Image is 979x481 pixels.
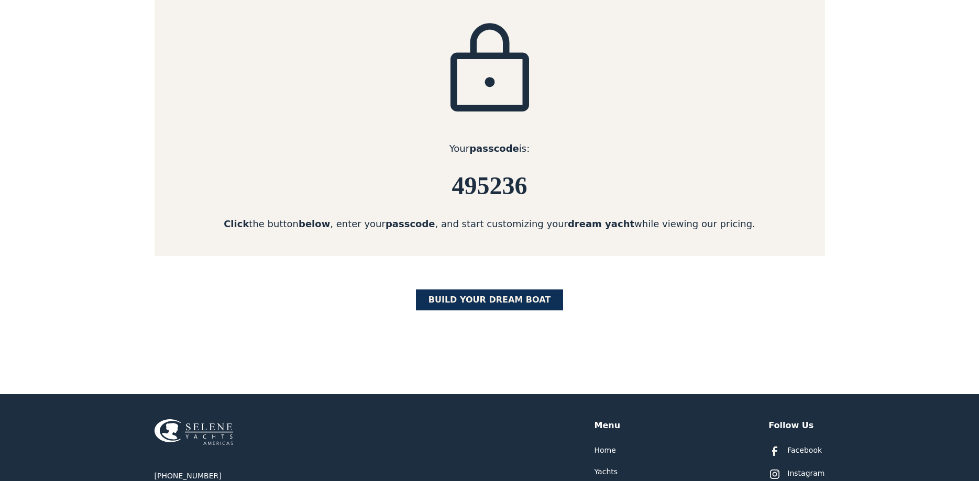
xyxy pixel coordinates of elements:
h6: 495236 [155,172,825,200]
img: icon [437,20,542,125]
a: Instagram [768,468,824,480]
strong: passcode [386,218,435,229]
a: Yachts [595,466,618,477]
div: Instagram [787,468,824,479]
div: Menu [595,419,621,432]
strong: Click [224,218,249,229]
strong: below [299,218,330,229]
strong: dream yacht [568,218,634,229]
a: Facebook [768,445,822,457]
div: Follow Us [768,419,813,432]
a: Home [595,445,616,456]
strong: passcode [469,143,519,154]
div: Your is: [155,141,825,155]
div: Facebook [787,445,822,456]
div: the button , enter your , and start customizing your while viewing our pricing. [155,217,825,231]
a: BUILD yOUR dream boat [416,289,564,310]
